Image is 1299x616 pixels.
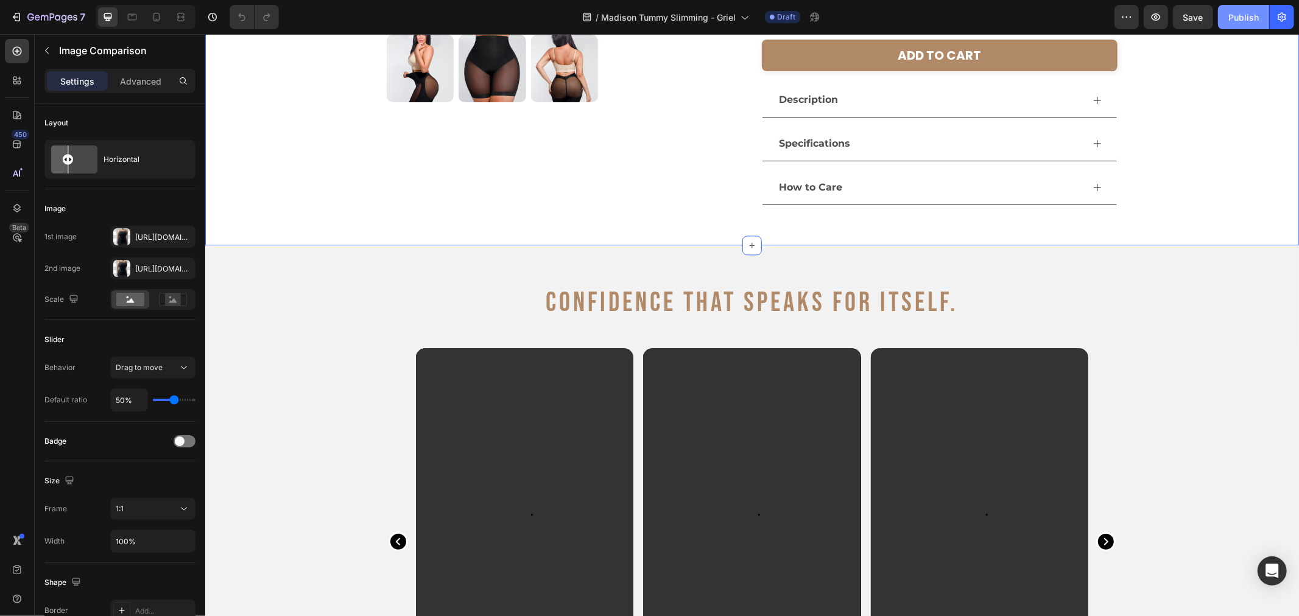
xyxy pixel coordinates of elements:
[44,394,87,405] div: Default ratio
[44,334,65,345] div: Slider
[116,504,124,513] span: 1:1
[574,57,633,75] p: Description
[60,75,94,88] p: Settings
[44,263,80,274] div: 2nd image
[44,203,66,214] div: Image
[44,436,66,447] div: Badge
[44,231,77,242] div: 1st image
[44,503,67,514] div: Frame
[1258,556,1287,586] div: Open Intercom Messenger
[1173,5,1213,29] button: Save
[44,362,76,373] div: Behavior
[104,145,178,173] div: Horizontal
[12,130,29,139] div: 450
[44,117,68,128] div: Layout
[183,497,203,517] button: Carousel Back Arrow
[9,223,29,233] div: Beta
[44,575,83,591] div: Shape
[44,536,65,547] div: Width
[110,357,195,379] button: Drag to move
[1183,12,1203,23] span: Save
[135,264,192,275] div: [URL][DOMAIN_NAME]
[574,145,637,163] p: How to Care
[1228,11,1259,24] div: Publish
[596,11,599,24] span: /
[44,473,77,489] div: Size
[891,497,910,517] button: Carousel Next Arrow
[230,5,279,29] div: Undo/Redo
[135,232,192,243] div: [URL][DOMAIN_NAME]
[110,498,195,520] button: 1:1
[777,12,795,23] span: Draft
[59,43,191,58] p: Image Comparison
[5,5,91,29] button: 7
[574,101,645,119] p: Specifications
[111,530,195,552] input: Auto
[120,75,161,88] p: Advanced
[80,10,85,24] p: 7
[601,11,736,24] span: Madison Tummy Slimming - Griel
[44,292,81,308] div: Scale
[205,34,1299,616] iframe: Design area
[111,389,147,411] input: Auto
[116,363,163,372] span: Drag to move
[1218,5,1269,29] button: Publish
[44,605,68,616] div: Border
